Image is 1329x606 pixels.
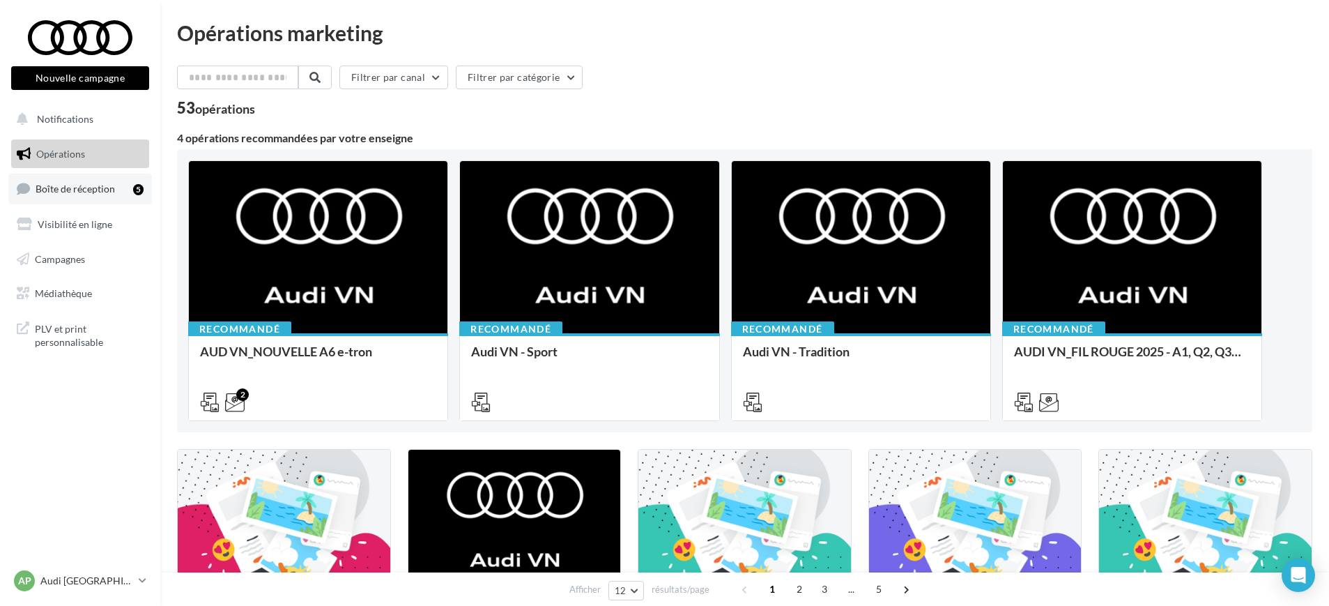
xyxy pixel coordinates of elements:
[38,218,112,230] span: Visibilité en ligne
[18,574,31,588] span: AP
[615,585,627,596] span: 12
[8,279,152,308] a: Médiathèque
[471,344,707,372] div: Audi VN - Sport
[8,105,146,134] button: Notifications
[608,581,644,600] button: 12
[40,574,133,588] p: Audi [GEOGRAPHIC_DATA] 16
[761,578,783,600] span: 1
[569,583,601,596] span: Afficher
[868,578,890,600] span: 5
[1014,344,1250,372] div: AUDI VN_FIL ROUGE 2025 - A1, Q2, Q3, Q5 et Q4 e-tron
[459,321,562,337] div: Recommandé
[36,183,115,195] span: Boîte de réception
[35,319,144,349] span: PLV et print personnalisable
[37,113,93,125] span: Notifications
[177,132,1312,144] div: 4 opérations recommandées par votre enseigne
[1002,321,1105,337] div: Recommandé
[8,139,152,169] a: Opérations
[788,578,811,600] span: 2
[236,388,249,401] div: 2
[133,184,144,195] div: 5
[195,103,255,115] div: opérations
[339,66,448,89] button: Filtrer par canal
[11,66,149,90] button: Nouvelle campagne
[200,344,436,372] div: AUD VN_NOUVELLE A6 e-tron
[8,210,152,239] a: Visibilité en ligne
[36,148,85,160] span: Opérations
[188,321,291,337] div: Recommandé
[35,252,85,264] span: Campagnes
[813,578,836,600] span: 3
[840,578,863,600] span: ...
[8,314,152,355] a: PLV et print personnalisable
[731,321,834,337] div: Recommandé
[11,568,149,594] a: AP Audi [GEOGRAPHIC_DATA] 16
[35,287,92,299] span: Médiathèque
[743,344,979,372] div: Audi VN - Tradition
[177,100,255,116] div: 53
[456,66,583,89] button: Filtrer par catégorie
[8,245,152,274] a: Campagnes
[652,583,709,596] span: résultats/page
[1282,559,1315,592] div: Open Intercom Messenger
[8,174,152,204] a: Boîte de réception5
[177,22,1312,43] div: Opérations marketing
